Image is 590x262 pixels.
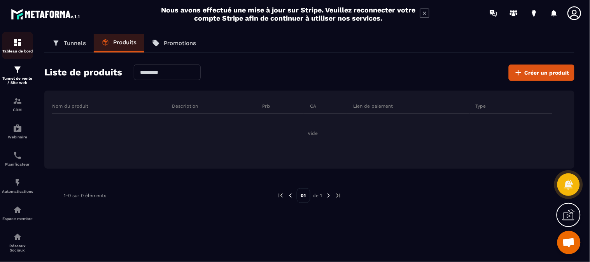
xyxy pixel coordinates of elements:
a: Promotions [144,34,204,52]
a: formationformationTunnel de vente / Site web [2,59,33,91]
span: Créer un produit [525,69,569,77]
a: Tunnels [44,34,94,52]
img: next [335,192,342,199]
p: Description [172,103,198,109]
p: Promotions [164,40,196,47]
p: 1-0 sur 0 éléments [64,193,106,198]
p: Réseaux Sociaux [2,244,33,252]
p: Automatisations [2,189,33,194]
img: formation [13,96,22,106]
p: CA [310,103,316,109]
button: Créer un produit [509,65,574,81]
p: Nom du produit [52,103,88,109]
a: automationsautomationsAutomatisations [2,172,33,199]
a: automationsautomationsEspace membre [2,199,33,227]
a: formationformationCRM [2,91,33,118]
p: Espace membre [2,217,33,221]
img: next [325,192,332,199]
p: de 1 [313,192,322,199]
img: social-network [13,232,22,242]
p: Type [476,103,486,109]
p: Lien de paiement [353,103,393,109]
p: CRM [2,108,33,112]
img: automations [13,178,22,187]
p: Produits [113,39,137,46]
img: formation [13,65,22,74]
p: Tableau de bord [2,49,33,53]
p: Planificateur [2,162,33,166]
a: automationsautomationsWebinaire [2,118,33,145]
h2: Nous avons effectué une mise à jour sur Stripe. Veuillez reconnecter votre compte Stripe afin de ... [161,6,416,22]
img: logo [11,7,81,21]
img: scheduler [13,151,22,160]
p: 01 [297,188,310,203]
p: Tunnels [64,40,86,47]
span: Vide [308,130,318,136]
p: Tunnel de vente / Site web [2,76,33,85]
a: social-networksocial-networkRéseaux Sociaux [2,227,33,258]
h2: Liste de produits [44,65,122,81]
a: Open chat [557,231,581,254]
img: automations [13,124,22,133]
img: formation [13,38,22,47]
a: Produits [94,34,144,52]
p: Prix [262,103,270,109]
img: prev [277,192,284,199]
img: prev [287,192,294,199]
img: automations [13,205,22,215]
a: formationformationTableau de bord [2,32,33,59]
a: schedulerschedulerPlanificateur [2,145,33,172]
p: Webinaire [2,135,33,139]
